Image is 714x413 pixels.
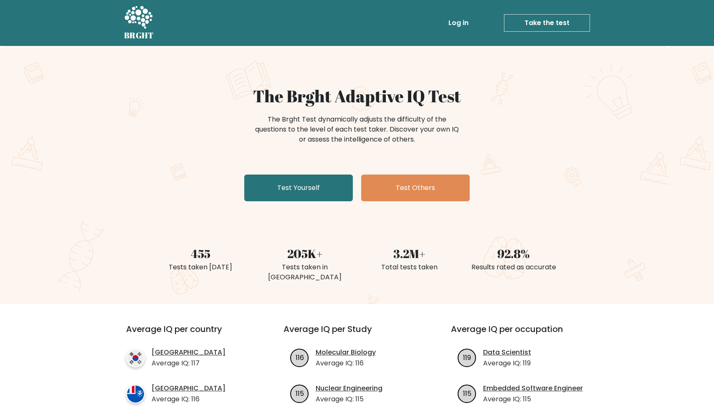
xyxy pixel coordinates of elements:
[316,358,376,368] p: Average IQ: 116
[153,245,248,262] div: 455
[152,358,225,368] p: Average IQ: 117
[295,352,304,362] text: 116
[316,383,382,393] a: Nuclear Engineering
[316,347,376,357] a: Molecular Biology
[153,262,248,272] div: Tests taken [DATE]
[451,324,598,344] h3: Average IQ per occupation
[361,175,470,201] a: Test Others
[466,245,561,262] div: 92.8%
[258,262,352,282] div: Tests taken in [GEOGRAPHIC_DATA]
[253,114,461,144] div: The Brght Test dynamically adjusts the difficulty of the questions to the level of each test take...
[124,3,154,43] a: BRGHT
[483,347,531,357] a: Data Scientist
[126,385,145,403] img: country
[483,394,583,404] p: Average IQ: 115
[445,15,472,31] a: Log in
[124,30,154,41] h5: BRGHT
[258,245,352,262] div: 205K+
[153,86,561,106] h1: The Brght Adaptive IQ Test
[463,352,471,362] text: 119
[152,347,225,357] a: [GEOGRAPHIC_DATA]
[244,175,353,201] a: Test Yourself
[463,388,471,398] text: 115
[362,262,456,272] div: Total tests taken
[126,324,253,344] h3: Average IQ per country
[284,324,431,344] h3: Average IQ per Study
[466,262,561,272] div: Results rated as accurate
[295,388,304,398] text: 115
[483,383,583,393] a: Embedded Software Engineer
[152,383,225,393] a: [GEOGRAPHIC_DATA]
[504,14,590,32] a: Take the test
[316,394,382,404] p: Average IQ: 115
[362,245,456,262] div: 3.2M+
[126,349,145,367] img: country
[483,358,531,368] p: Average IQ: 119
[152,394,225,404] p: Average IQ: 116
